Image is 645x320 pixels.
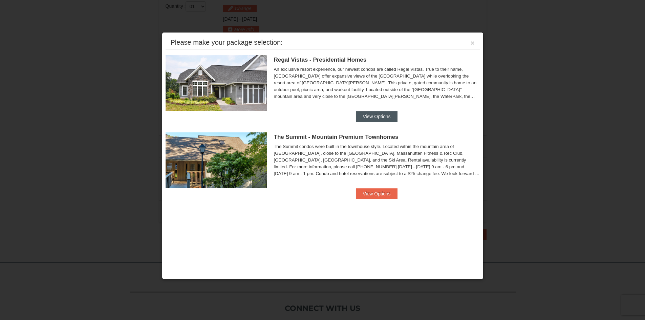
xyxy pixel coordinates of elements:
[171,39,283,46] div: Please make your package selection:
[166,132,267,188] img: 19219034-1-0eee7e00.jpg
[356,111,397,122] button: View Options
[356,188,397,199] button: View Options
[274,57,367,63] span: Regal Vistas - Presidential Homes
[274,66,480,100] div: An exclusive resort experience, our newest condos are called Regal Vistas. True to their name, [G...
[274,134,399,140] span: The Summit - Mountain Premium Townhomes
[471,40,475,46] button: ×
[274,143,480,177] div: The Summit condos were built in the townhouse style. Located within the mountain area of [GEOGRAP...
[166,55,267,111] img: 19218991-1-902409a9.jpg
